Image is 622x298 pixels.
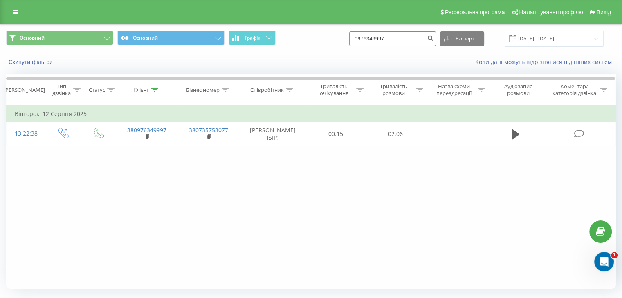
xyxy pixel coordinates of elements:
[594,252,614,271] iframe: Intercom live chat
[117,31,225,45] button: Основний
[597,9,611,16] span: Вихід
[611,252,618,258] span: 1
[229,31,276,45] button: Графік
[306,122,366,146] td: 00:15
[89,87,105,93] div: Статус
[127,126,166,134] a: 380976349997
[20,35,45,41] span: Основний
[550,83,598,97] div: Коментар/категорія дзвінка
[366,122,425,146] td: 02:06
[440,31,484,46] button: Експорт
[133,87,149,93] div: Клієнт
[4,87,45,93] div: [PERSON_NAME]
[189,126,228,134] a: 380735753077
[52,83,71,97] div: Тип дзвінка
[240,122,306,146] td: [PERSON_NAME] (SIP)
[6,58,57,66] button: Скинути фільтри
[245,35,260,41] span: Графік
[445,9,505,16] span: Реферальна програма
[433,83,476,97] div: Назва схеми переадресації
[373,83,414,97] div: Тривалість розмови
[15,126,36,142] div: 13:22:38
[186,87,220,93] div: Бізнес номер
[314,83,355,97] div: Тривалість очікування
[519,9,583,16] span: Налаштування профілю
[475,58,616,66] a: Коли дані можуть відрізнятися вiд інших систем
[349,31,436,46] input: Пошук за номером
[6,31,113,45] button: Основний
[494,83,542,97] div: Аудіозапис розмови
[7,106,616,122] td: Вівторок, 12 Серпня 2025
[250,87,284,93] div: Співробітник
